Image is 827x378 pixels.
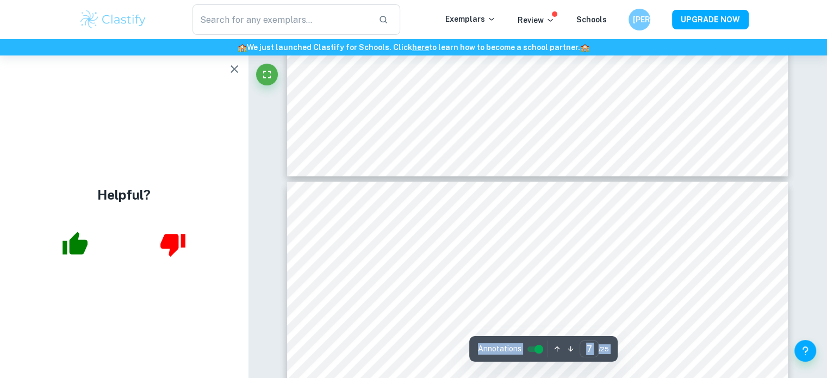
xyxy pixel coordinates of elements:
h6: [PERSON_NAME] [633,14,645,26]
input: Search for any exemplars... [192,4,370,35]
p: Review [518,14,555,26]
a: Schools [576,15,607,24]
a: here [412,43,429,52]
span: 🏫 [580,43,589,52]
span: Annotations [478,343,521,355]
button: Fullscreen [256,64,278,85]
button: Help and Feedback [794,340,816,362]
span: 🏫 [238,43,247,52]
button: [PERSON_NAME] [629,9,650,30]
h4: Helpful? [97,185,151,205]
img: Clastify logo [79,9,148,30]
button: UPGRADE NOW [672,10,749,29]
h6: We just launched Clastify for Schools. Click to learn how to become a school partner. [2,41,825,53]
span: / 25 [599,344,609,354]
p: Exemplars [445,13,496,25]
